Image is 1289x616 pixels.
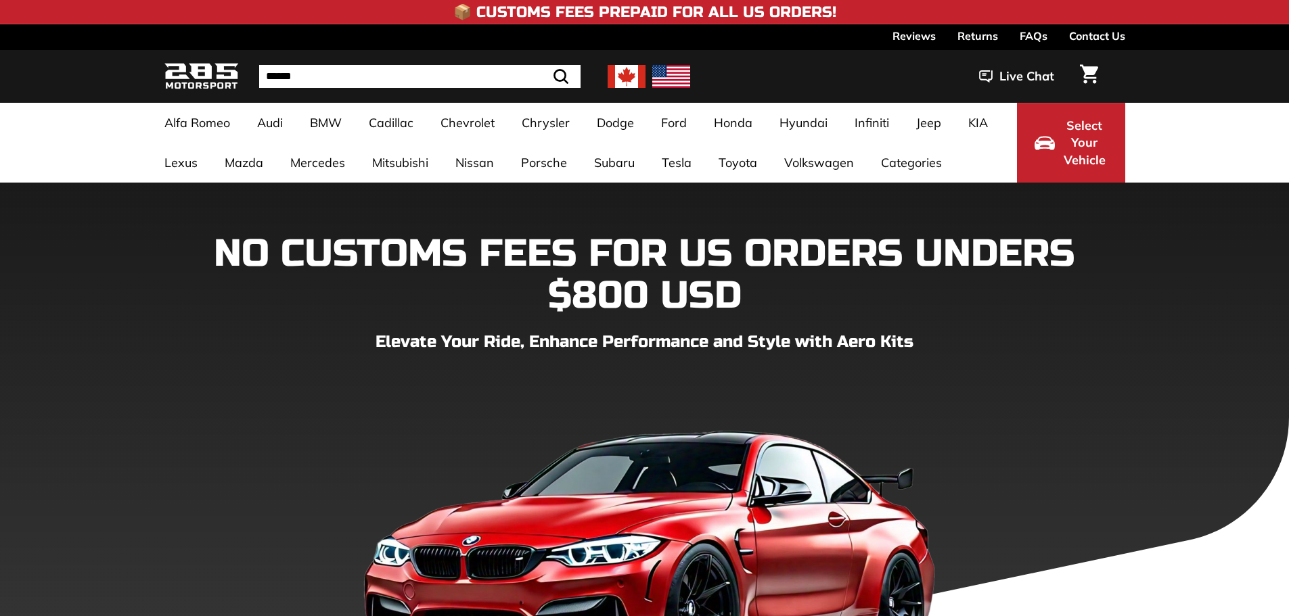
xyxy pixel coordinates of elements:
a: Chevrolet [427,103,508,143]
a: KIA [955,103,1001,143]
a: Audi [244,103,296,143]
a: Jeep [903,103,955,143]
a: Alfa Romeo [151,103,244,143]
a: Volkswagen [771,143,867,183]
a: Ford [648,103,700,143]
a: Porsche [507,143,581,183]
img: Logo_285_Motorsport_areodynamics_components [164,61,239,93]
a: Reviews [892,24,936,47]
p: Elevate Your Ride, Enhance Performance and Style with Aero Kits [164,330,1125,354]
a: Contact Us [1069,24,1125,47]
a: BMW [296,103,355,143]
a: FAQs [1020,24,1047,47]
a: Infiniti [841,103,903,143]
a: Honda [700,103,766,143]
a: Categories [867,143,955,183]
a: Tesla [648,143,705,183]
a: Nissan [442,143,507,183]
a: Mercedes [277,143,359,183]
a: Mazda [211,143,277,183]
a: Returns [957,24,998,47]
a: Cadillac [355,103,427,143]
span: Live Chat [999,68,1054,85]
a: Cart [1072,53,1106,99]
button: Live Chat [962,60,1072,93]
h4: 📦 Customs Fees Prepaid for All US Orders! [453,4,836,20]
a: Lexus [151,143,211,183]
a: Dodge [583,103,648,143]
a: Chrysler [508,103,583,143]
span: Select Your Vehicle [1062,117,1108,169]
button: Select Your Vehicle [1017,103,1125,183]
input: Search [259,65,581,88]
a: Subaru [581,143,648,183]
h1: NO CUSTOMS FEES FOR US ORDERS UNDERS $800 USD [164,233,1125,316]
a: Mitsubishi [359,143,442,183]
a: Toyota [705,143,771,183]
a: Hyundai [766,103,841,143]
